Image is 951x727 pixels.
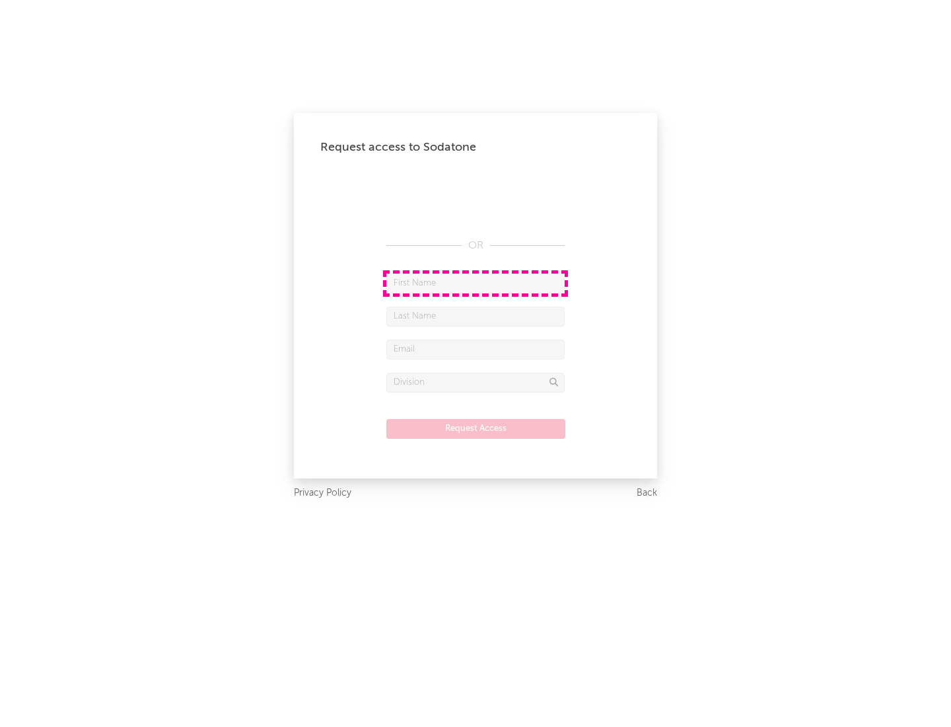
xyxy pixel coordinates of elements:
[386,373,565,393] input: Division
[386,419,565,439] button: Request Access
[294,485,351,502] a: Privacy Policy
[386,274,565,293] input: First Name
[320,139,631,155] div: Request access to Sodatone
[386,340,565,360] input: Email
[637,485,657,502] a: Back
[386,307,565,326] input: Last Name
[386,238,565,254] div: OR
